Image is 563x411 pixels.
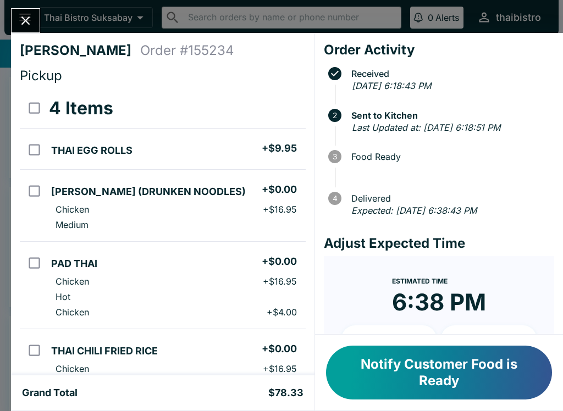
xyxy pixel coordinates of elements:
[51,185,246,198] h5: [PERSON_NAME] (DRUNKEN NOODLES)
[12,9,40,32] button: Close
[324,235,554,252] h4: Adjust Expected Time
[140,42,234,59] h4: Order # 155234
[346,110,554,120] span: Sent to Kitchen
[351,205,477,216] em: Expected: [DATE] 6:38:43 PM
[22,386,78,399] h5: Grand Total
[441,325,537,353] button: + 20
[333,152,337,161] text: 3
[56,291,70,302] p: Hot
[268,386,303,399] h5: $78.33
[352,122,500,133] em: Last Updated at: [DATE] 6:18:51 PM
[324,42,554,58] h4: Order Activity
[346,193,554,203] span: Delivered
[56,363,89,374] p: Chicken
[262,342,297,356] h5: + $0.00
[56,204,89,215] p: Chicken
[51,257,97,270] h5: PAD THAI
[51,144,133,157] h5: THAI EGG ROLLS
[56,219,89,230] p: Medium
[341,325,437,353] button: + 10
[392,277,448,285] span: Estimated Time
[333,111,337,120] text: 2
[352,80,431,91] em: [DATE] 6:18:43 PM
[262,142,297,155] h5: + $9.95
[263,363,297,374] p: + $16.95
[49,97,113,119] h3: 4 Items
[262,255,297,268] h5: + $0.00
[267,307,297,318] p: + $4.00
[262,183,297,196] h5: + $0.00
[332,194,337,203] text: 4
[20,42,140,59] h4: [PERSON_NAME]
[20,88,306,401] table: orders table
[263,276,297,287] p: + $16.95
[263,204,297,215] p: + $16.95
[20,68,62,84] span: Pickup
[56,307,89,318] p: Chicken
[346,69,554,79] span: Received
[392,288,486,316] time: 6:38 PM
[51,345,158,358] h5: THAI CHILI FRIED RICE
[346,152,554,162] span: Food Ready
[56,276,89,287] p: Chicken
[326,346,552,399] button: Notify Customer Food is Ready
